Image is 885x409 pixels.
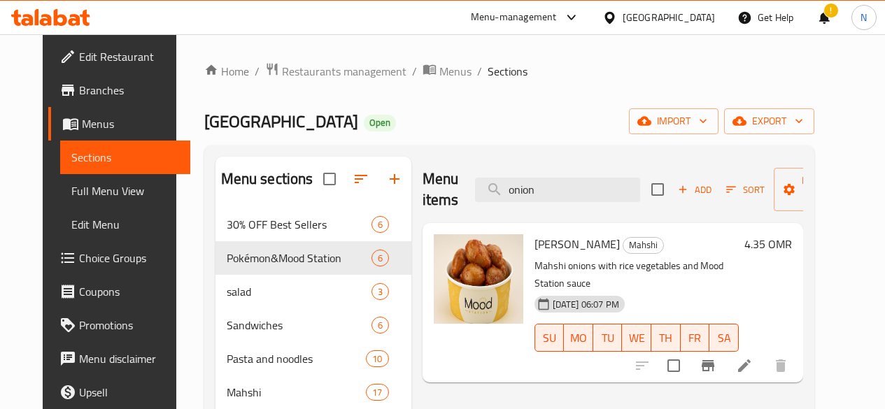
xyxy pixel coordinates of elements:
[774,168,868,211] button: Manage items
[215,375,411,409] div: Mahshi17
[623,237,663,253] span: Mahshi
[71,182,179,199] span: Full Menu View
[215,275,411,308] div: salad3
[227,250,371,266] span: Pokémon&Mood Station
[82,115,179,132] span: Menus
[764,349,798,382] button: delete
[215,241,411,275] div: Pokémon&Mood Station6
[79,250,179,266] span: Choice Groups
[372,285,388,299] span: 3
[372,252,388,265] span: 6
[709,324,739,352] button: SA
[366,350,388,367] div: items
[79,317,179,333] span: Promotions
[79,350,179,367] span: Menu disclaimer
[79,283,179,300] span: Coupons
[48,241,190,275] a: Choice Groups
[676,182,714,198] span: Add
[227,350,367,367] span: Pasta and noodles
[48,73,190,107] a: Branches
[593,324,623,352] button: TU
[204,63,249,80] a: Home
[657,328,675,348] span: TH
[724,108,814,134] button: export
[534,257,739,292] p: Mahshi onions with rice vegetables and Mood Station sauce
[691,349,725,382] button: Branch-specific-item
[623,10,715,25] div: [GEOGRAPHIC_DATA]
[439,63,472,80] span: Menus
[622,324,651,352] button: WE
[215,342,411,375] div: Pasta and noodles10
[686,328,705,348] span: FR
[434,234,523,324] img: onion mahshi
[364,117,396,129] span: Open
[204,106,358,137] span: [GEOGRAPHIC_DATA]
[861,10,867,25] span: N
[227,384,367,401] span: Mahshi
[227,317,371,333] span: Sandwiches
[60,141,190,174] a: Sections
[547,298,625,311] span: [DATE] 06:07 PM
[48,275,190,308] a: Coupons
[367,386,388,399] span: 17
[282,63,406,80] span: Restaurants management
[736,357,753,374] a: Edit menu item
[372,319,388,332] span: 6
[659,351,688,380] span: Select to update
[423,62,472,80] a: Menus
[715,328,733,348] span: SA
[204,62,814,80] nav: breadcrumb
[79,82,179,99] span: Branches
[423,168,459,210] h2: Menu items
[735,113,803,130] span: export
[726,182,765,198] span: Sort
[48,342,190,375] a: Menu disclaimer
[723,179,768,201] button: Sort
[534,324,565,352] button: SU
[372,218,388,231] span: 6
[477,63,482,80] li: /
[471,9,557,26] div: Menu-management
[623,237,664,254] div: Mahshi
[744,234,792,254] h6: 4.35 OMR
[628,328,646,348] span: WE
[227,216,371,233] span: 30% OFF Best Sellers
[221,168,313,189] h2: Menu sections
[681,324,710,352] button: FR
[599,328,617,348] span: TU
[48,40,190,73] a: Edit Restaurant
[48,107,190,141] a: Menus
[785,172,856,207] span: Manage items
[255,63,260,80] li: /
[367,352,388,366] span: 10
[640,113,707,130] span: import
[79,48,179,65] span: Edit Restaurant
[488,63,528,80] span: Sections
[475,178,640,202] input: search
[564,324,593,352] button: MO
[717,179,774,201] span: Sort items
[60,208,190,241] a: Edit Menu
[541,328,559,348] span: SU
[651,324,681,352] button: TH
[48,308,190,342] a: Promotions
[569,328,588,348] span: MO
[265,62,406,80] a: Restaurants management
[71,216,179,233] span: Edit Menu
[412,63,417,80] li: /
[629,108,718,134] button: import
[71,149,179,166] span: Sections
[60,174,190,208] a: Full Menu View
[227,283,371,300] span: salad
[215,208,411,241] div: 30% OFF Best Sellers6
[672,179,717,201] button: Add
[215,308,411,342] div: Sandwiches6
[534,234,620,254] span: [PERSON_NAME]
[366,384,388,401] div: items
[48,375,190,409] a: Upsell
[79,384,179,401] span: Upsell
